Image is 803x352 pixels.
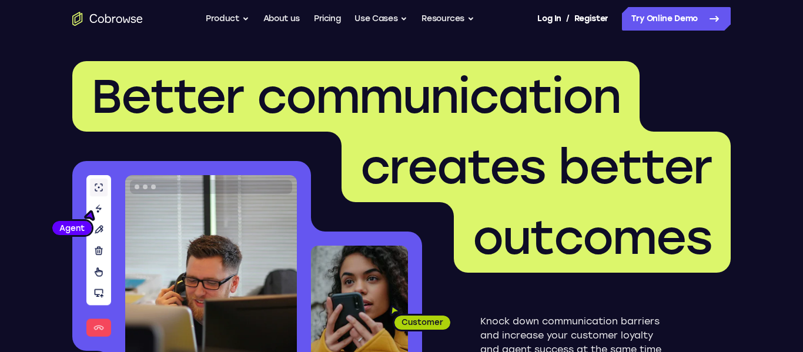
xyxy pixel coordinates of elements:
[354,7,407,31] button: Use Cases
[263,7,300,31] a: About us
[314,7,341,31] a: Pricing
[421,7,474,31] button: Resources
[574,7,608,31] a: Register
[206,7,249,31] button: Product
[622,7,731,31] a: Try Online Demo
[473,209,712,266] span: outcomes
[72,12,143,26] a: Go to the home page
[566,12,570,26] span: /
[91,68,621,125] span: Better communication
[360,139,712,195] span: creates better
[537,7,561,31] a: Log In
